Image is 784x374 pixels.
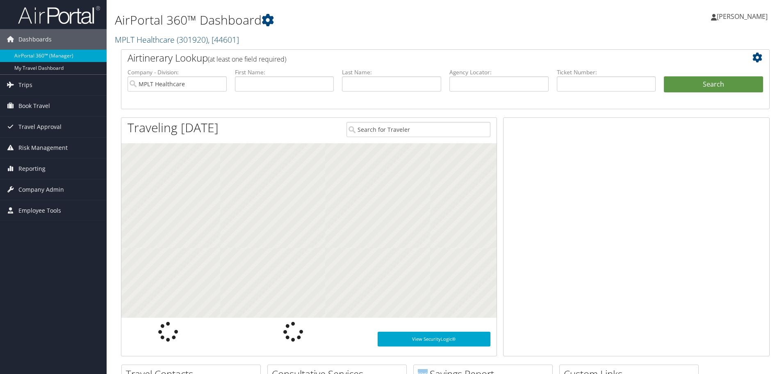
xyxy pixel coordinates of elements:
[664,76,763,93] button: Search
[18,138,68,158] span: Risk Management
[18,179,64,200] span: Company Admin
[378,332,490,346] a: View SecurityLogic®
[115,11,556,29] h1: AirPortal 360™ Dashboard
[128,68,227,76] label: Company - Division:
[346,122,490,137] input: Search for Traveler
[18,5,100,25] img: airportal-logo.png
[208,34,239,45] span: , [ 44601 ]
[18,75,32,95] span: Trips
[18,29,52,50] span: Dashboards
[18,117,62,137] span: Travel Approval
[235,68,334,76] label: First Name:
[18,158,46,179] span: Reporting
[18,96,50,116] span: Book Travel
[128,51,709,65] h2: Airtinerary Lookup
[128,119,219,136] h1: Traveling [DATE]
[717,12,768,21] span: [PERSON_NAME]
[115,34,239,45] a: MPLT Healthcare
[711,4,776,29] a: [PERSON_NAME]
[208,55,286,64] span: (at least one field required)
[342,68,441,76] label: Last Name:
[449,68,549,76] label: Agency Locator:
[18,200,61,221] span: Employee Tools
[557,68,656,76] label: Ticket Number:
[177,34,208,45] span: ( 301920 )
